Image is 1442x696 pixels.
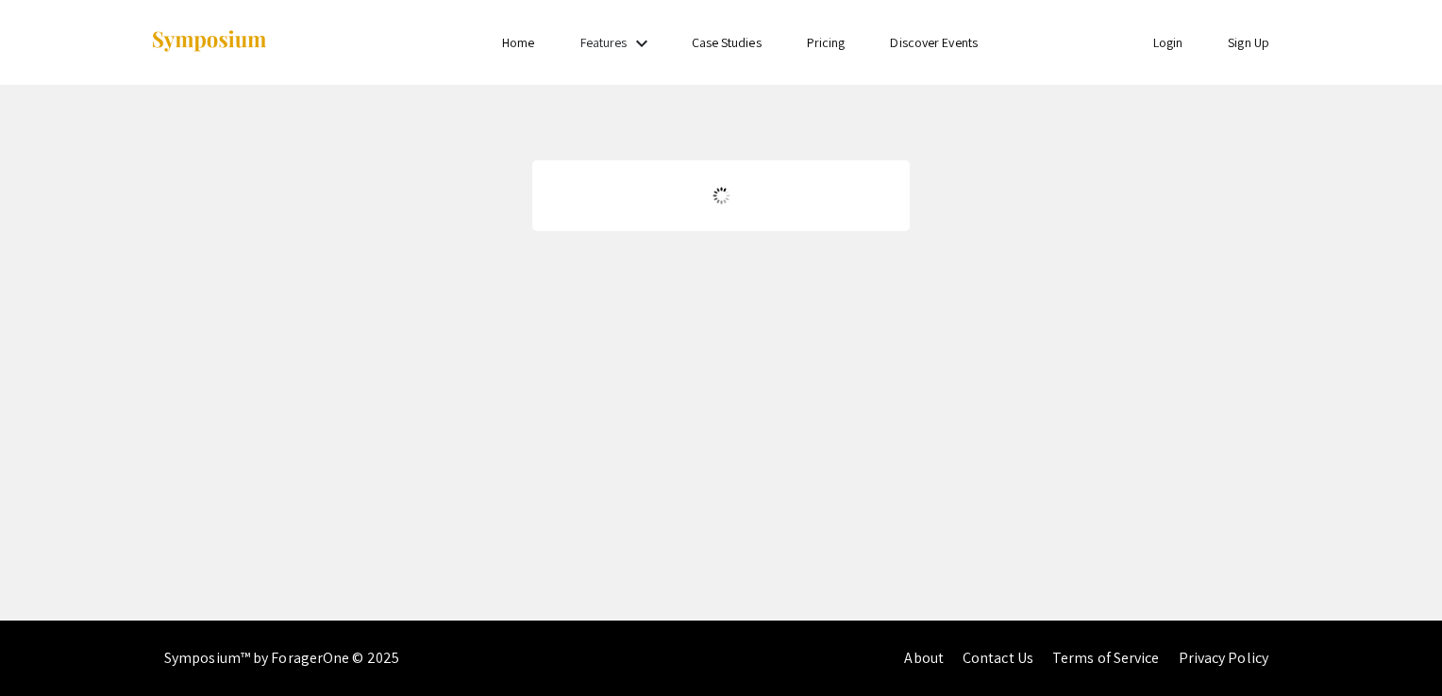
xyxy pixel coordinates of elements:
img: Symposium by ForagerOne [150,29,268,55]
a: About [904,648,944,668]
mat-icon: Expand Features list [630,32,653,55]
a: Contact Us [963,648,1033,668]
a: Case Studies [692,34,762,51]
a: Pricing [807,34,846,51]
a: Login [1153,34,1183,51]
a: Discover Events [890,34,978,51]
a: Home [502,34,534,51]
img: Loading [705,179,738,212]
div: Symposium™ by ForagerOne © 2025 [164,621,399,696]
a: Privacy Policy [1179,648,1268,668]
a: Features [580,34,628,51]
a: Terms of Service [1052,648,1160,668]
a: Sign Up [1228,34,1269,51]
